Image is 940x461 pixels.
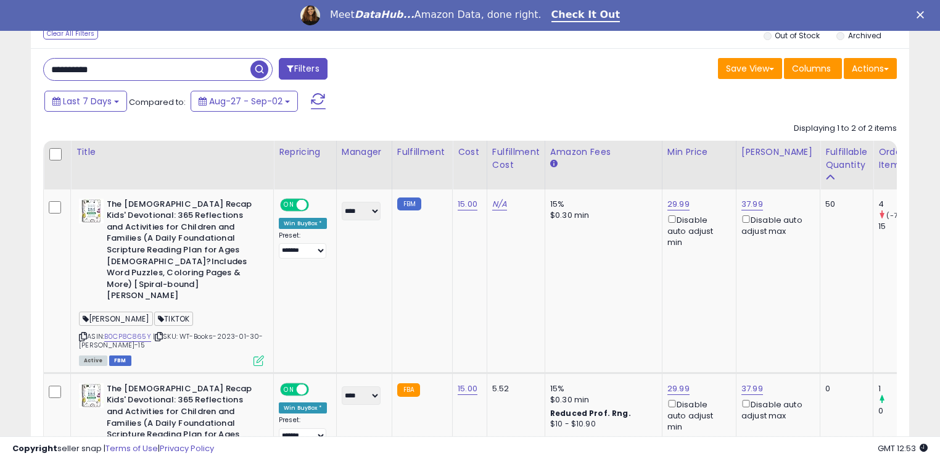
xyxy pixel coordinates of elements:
[43,28,98,39] div: Clear All Filters
[550,383,653,394] div: 15%
[129,96,186,108] span: Compared to:
[550,159,558,170] small: Amazon Fees.
[886,210,920,220] small: (-73.33%)
[784,58,842,79] button: Columns
[741,383,763,395] a: 37.99
[718,58,782,79] button: Save View
[79,355,107,366] span: All listings currently available for purchase on Amazon
[342,146,387,159] div: Manager
[397,197,421,210] small: FBM
[105,442,158,454] a: Terms of Use
[307,384,327,394] span: OFF
[878,146,923,172] div: Ordered Items
[107,199,257,305] b: The [DEMOGRAPHIC_DATA] Recap Kids' Devotional: 365 Reflections and Activities for Children and Fa...
[109,355,131,366] span: FBM
[878,221,928,232] div: 15
[667,397,727,433] div: Disable auto adjust min
[79,199,104,223] img: 51GjZRDrPwL._SL40_.jpg
[741,146,815,159] div: [PERSON_NAME]
[492,383,535,394] div: 5.52
[878,199,928,210] div: 4
[79,199,264,365] div: ASIN:
[492,146,540,172] div: Fulfillment Cost
[550,394,653,405] div: $0.30 min
[878,405,928,417] div: 0
[279,402,327,413] div: Win BuyBox *
[550,146,657,159] div: Amazon Fees
[667,146,731,159] div: Min Price
[667,198,690,210] a: 29.99
[794,123,897,135] div: Displaying 1 to 2 of 2 items
[458,198,477,210] a: 15.00
[191,91,298,112] button: Aug-27 - Sep-02
[550,419,653,430] div: $10 - $10.90
[279,416,327,444] div: Preset:
[397,146,447,159] div: Fulfillment
[741,397,810,422] div: Disable auto adjust max
[104,331,151,342] a: B0CP8C865Y
[878,383,928,394] div: 1
[63,95,112,107] span: Last 7 Days
[44,91,127,112] button: Last 7 Days
[825,383,864,394] div: 0
[667,213,727,249] div: Disable auto adjust min
[209,95,282,107] span: Aug-27 - Sep-02
[775,30,820,41] label: Out of Stock
[825,146,868,172] div: Fulfillable Quantity
[79,312,153,326] span: [PERSON_NAME]
[492,198,507,210] a: N/A
[825,199,864,210] div: 50
[307,199,327,210] span: OFF
[279,58,327,80] button: Filters
[458,146,482,159] div: Cost
[12,443,214,455] div: seller snap | |
[551,9,620,22] a: Check It Out
[355,9,414,20] i: DataHub...
[154,312,193,326] span: TIKTOK
[550,210,653,221] div: $0.30 min
[300,6,320,25] img: Profile image for Georgie
[12,442,57,454] strong: Copyright
[76,146,268,159] div: Title
[281,199,297,210] span: ON
[741,198,763,210] a: 37.99
[667,383,690,395] a: 29.99
[550,408,631,418] b: Reduced Prof. Rng.
[279,146,331,159] div: Repricing
[160,442,214,454] a: Privacy Policy
[79,383,104,408] img: 51GjZRDrPwL._SL40_.jpg
[279,218,327,229] div: Win BuyBox *
[917,11,929,19] div: Close
[279,231,327,259] div: Preset:
[848,30,881,41] label: Archived
[550,199,653,210] div: 15%
[336,141,392,189] th: CSV column name: cust_attr_1_Manager
[397,383,420,397] small: FBA
[792,62,831,75] span: Columns
[878,442,928,454] span: 2025-09-11 12:53 GMT
[79,331,263,350] span: | SKU: WT-Books-2023-01-30-[PERSON_NAME]-15
[844,58,897,79] button: Actions
[741,213,810,237] div: Disable auto adjust max
[281,384,297,394] span: ON
[458,383,477,395] a: 15.00
[330,9,542,21] div: Meet Amazon Data, done right.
